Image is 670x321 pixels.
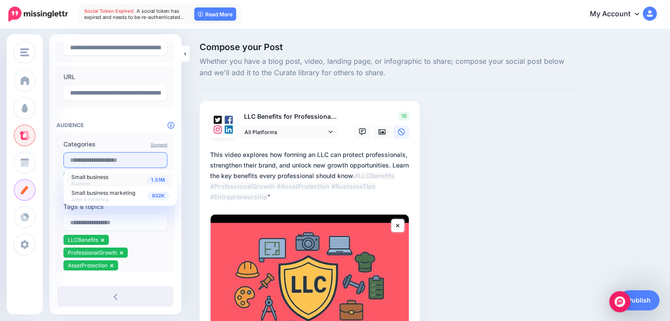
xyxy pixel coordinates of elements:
a: 932K Small business marketing Sales & marketing [67,189,174,202]
span: 932K [148,192,169,200]
span: All Platforms [244,128,326,137]
span: A social token has expired and needs to be re-authenticated… [84,8,185,20]
span: 16 [399,112,409,120]
a: 1.51M Small business Business [67,173,174,186]
span: Social Token Expired. [84,8,135,14]
span: Sales & marketing [71,197,108,202]
span: LLCBenefits [68,237,98,243]
img: Missinglettr [8,7,68,22]
span: Whether you have a blog post, video, landing page, or infographic to share; compose your social p... [200,56,578,79]
a: My Account [581,4,657,25]
span: ProfessionalGrowth [68,249,117,256]
div: Open Intercom Messenger [609,291,630,312]
span: Small business marketing [71,190,135,196]
label: URL [63,72,167,82]
a: Publish [619,290,659,310]
span: Business [71,181,90,186]
span: 1.51M [147,176,169,184]
img: menu.png [20,48,29,56]
span: Compose your Post [200,43,578,51]
a: Suggest [151,142,167,147]
a: Read More [194,7,236,21]
p: LLC Benefits for Professionals Protect What You’ve Built [240,112,338,122]
a: All Platforms [240,126,337,139]
span: AssetProtection [68,262,107,269]
label: Tags & topics [63,201,167,212]
h4: Audience [56,122,174,128]
div: This video explores how forming an LLC can protect professionals, strengthen their brand, and unl... [210,150,413,202]
span: Small business [71,174,108,180]
label: Categories [63,139,167,150]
